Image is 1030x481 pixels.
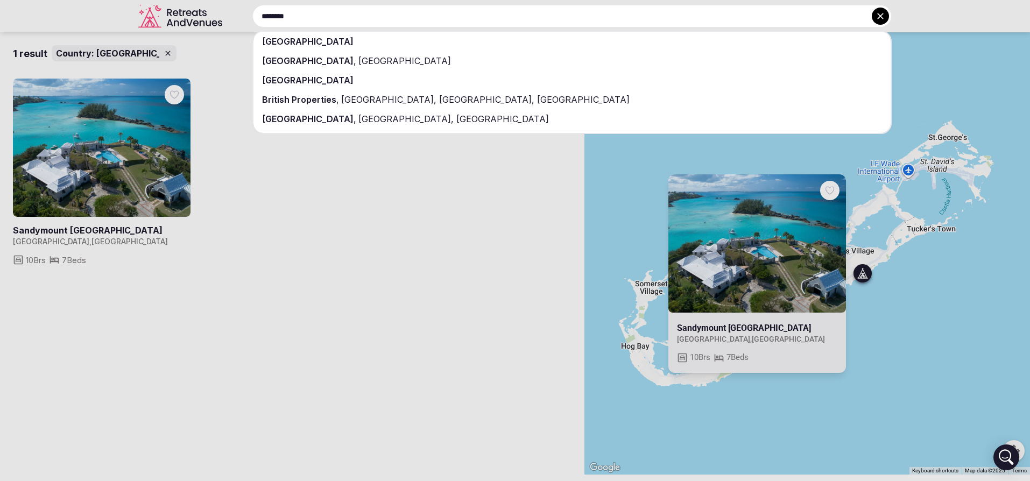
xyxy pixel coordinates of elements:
[339,94,630,105] span: [GEOGRAPHIC_DATA], [GEOGRAPHIC_DATA], [GEOGRAPHIC_DATA]
[262,94,336,105] span: British Properties
[253,51,891,70] div: ,
[253,109,891,129] div: ,
[262,55,354,66] span: [GEOGRAPHIC_DATA]
[356,114,549,124] span: [GEOGRAPHIC_DATA], [GEOGRAPHIC_DATA]
[253,90,891,109] div: ,
[356,55,451,66] span: [GEOGRAPHIC_DATA]
[993,444,1019,470] div: Open Intercom Messenger
[262,36,354,47] span: [GEOGRAPHIC_DATA]
[262,114,354,124] span: [GEOGRAPHIC_DATA]
[262,75,354,86] span: [GEOGRAPHIC_DATA]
